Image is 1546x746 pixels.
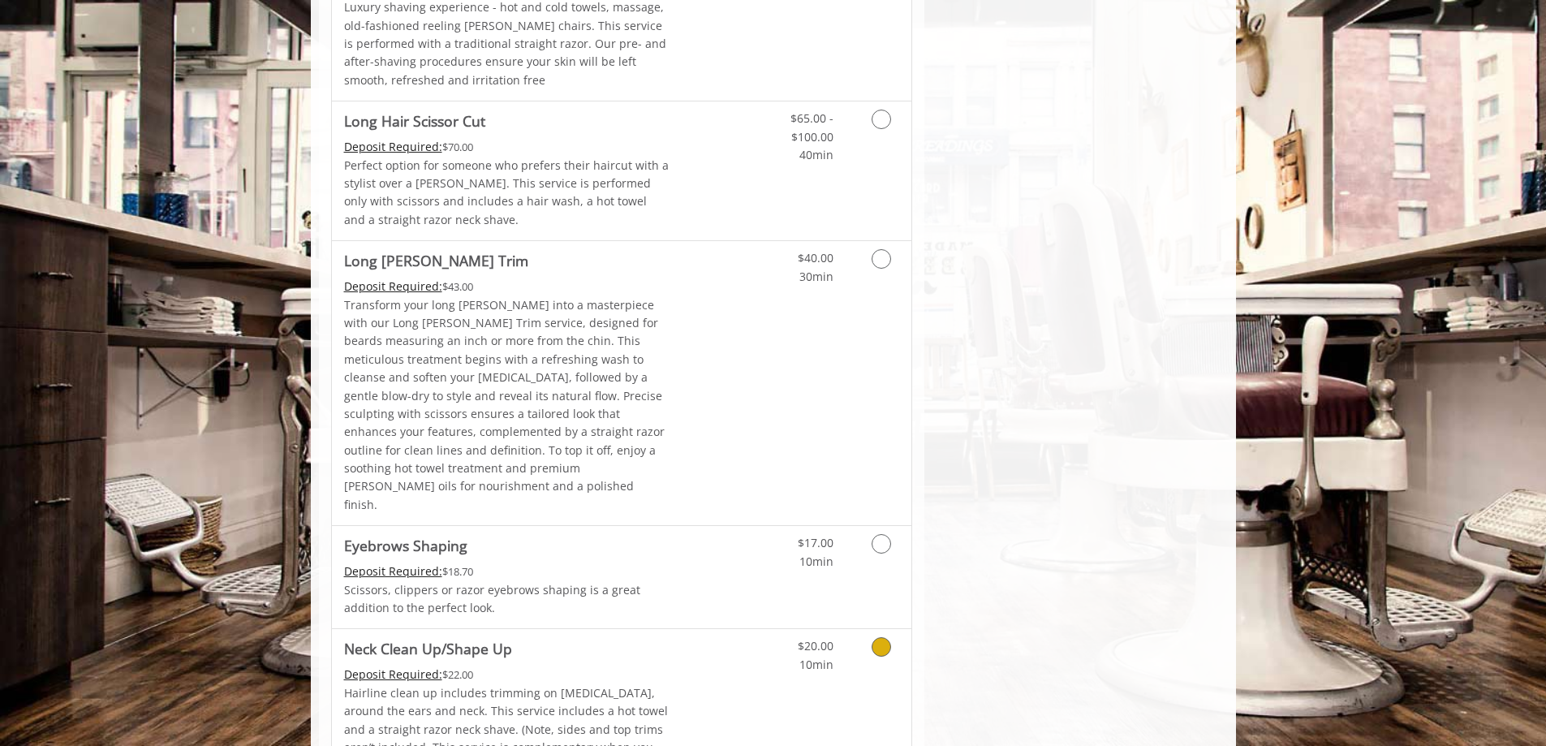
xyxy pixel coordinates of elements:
span: 10min [799,554,833,569]
b: Long [PERSON_NAME] Trim [344,249,528,272]
span: 40min [799,147,833,162]
b: Long Hair Scissor Cut [344,110,485,132]
b: Eyebrows Shaping [344,534,467,557]
p: Perfect option for someone who prefers their haircut with a stylist over a [PERSON_NAME]. This se... [344,157,670,230]
span: 10min [799,657,833,672]
span: This service needs some Advance to be paid before we block your appointment [344,278,442,294]
span: 30min [799,269,833,284]
div: $18.70 [344,563,670,580]
span: This service needs some Advance to be paid before we block your appointment [344,666,442,682]
span: $40.00 [798,250,833,265]
span: $65.00 - $100.00 [790,110,833,144]
b: Neck Clean Up/Shape Up [344,637,512,660]
div: $70.00 [344,138,670,156]
p: Scissors, clippers or razor eyebrows shaping is a great addition to the perfect look. [344,581,670,618]
p: Transform your long [PERSON_NAME] into a masterpiece with our Long [PERSON_NAME] Trim service, de... [344,296,670,515]
div: $43.00 [344,278,670,295]
span: This service needs some Advance to be paid before we block your appointment [344,563,442,579]
div: $22.00 [344,666,670,683]
span: This service needs some Advance to be paid before we block your appointment [344,139,442,154]
span: $17.00 [798,535,833,550]
span: $20.00 [798,638,833,653]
